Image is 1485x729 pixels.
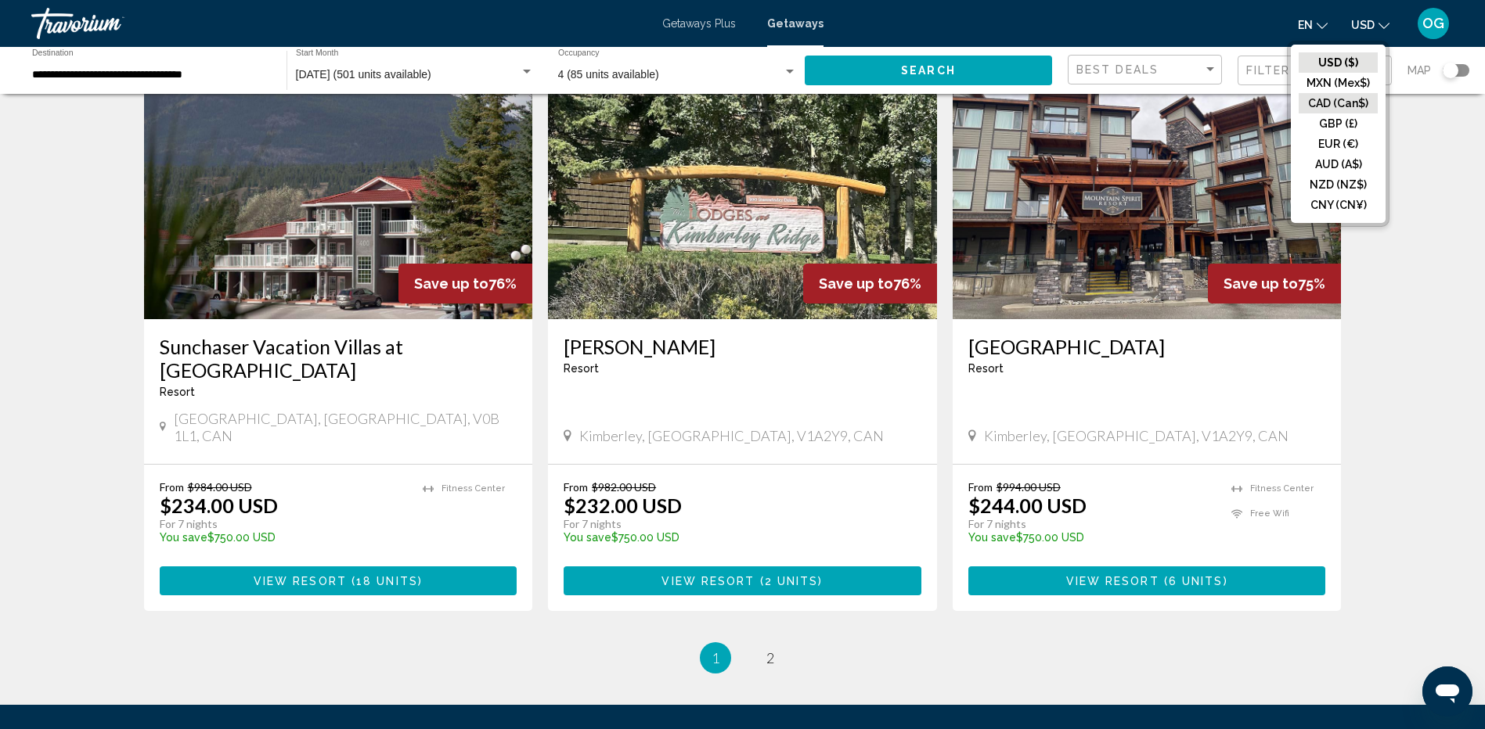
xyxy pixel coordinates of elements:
[712,649,719,666] span: 1
[347,575,423,587] span: ( )
[1076,63,1159,76] span: Best Deals
[564,494,682,517] p: $232.00 USD
[1299,154,1378,174] button: AUD (A$)
[188,480,252,494] span: $984.00 USD
[160,531,408,544] p: $750.00 USD
[1408,59,1431,81] span: Map
[160,480,184,494] span: From
[1299,134,1378,154] button: EUR (€)
[1159,575,1228,587] span: ( )
[592,480,656,494] span: $982.00 USD
[819,275,893,292] span: Save up to
[356,575,418,587] span: 18 units
[564,480,588,494] span: From
[1298,19,1313,31] span: en
[968,362,1004,375] span: Resort
[1299,195,1378,215] button: CNY (CN¥)
[442,483,505,494] span: Fitness Center
[803,264,937,303] div: 76%
[968,566,1326,595] button: View Resort(6 units)
[160,566,517,595] button: View Resort(18 units)
[765,575,819,587] span: 2 units
[31,8,647,39] a: Travorium
[1299,73,1378,93] button: MXN (Mex$)
[160,531,207,544] span: You save
[564,531,611,544] span: You save
[968,480,993,494] span: From
[564,566,921,595] button: View Resort(2 units)
[1413,7,1454,40] button: User Menu
[661,575,755,587] span: View Resort
[805,56,1052,84] button: Search
[1299,93,1378,113] button: CAD (Can$)
[968,335,1326,358] a: [GEOGRAPHIC_DATA]
[160,335,517,382] a: Sunchaser Vacation Villas at [GEOGRAPHIC_DATA]
[662,17,736,30] a: Getaways Plus
[1299,52,1378,73] button: USD ($)
[296,68,431,81] span: [DATE] (501 units available)
[953,69,1342,319] img: ii_mnk1.jpg
[160,517,408,531] p: For 7 nights
[1351,19,1375,31] span: USD
[1299,174,1378,195] button: NZD (NZ$)
[564,531,906,544] p: $750.00 USD
[766,649,774,666] span: 2
[548,69,937,319] img: ii_kri1.jpg
[1169,575,1224,587] span: 6 units
[1422,666,1472,716] iframe: Button to launch messaging window
[414,275,488,292] span: Save up to
[579,427,884,444] span: Kimberley, [GEOGRAPHIC_DATA], V1A2Y9, CAN
[1208,264,1341,303] div: 75%
[968,494,1087,517] p: $244.00 USD
[558,68,659,81] span: 4 (85 units available)
[160,494,278,517] p: $234.00 USD
[1299,113,1378,134] button: GBP (£)
[1224,275,1298,292] span: Save up to
[1076,63,1217,77] mat-select: Sort by
[997,480,1061,494] span: $994.00 USD
[901,65,956,77] span: Search
[1298,13,1328,36] button: Change language
[968,517,1216,531] p: For 7 nights
[1351,13,1389,36] button: Change currency
[968,531,1016,544] span: You save
[564,517,906,531] p: For 7 nights
[1246,64,1299,77] span: Filters
[1250,508,1289,519] span: Free Wifi
[160,386,195,398] span: Resort
[144,69,533,319] img: ii_fmr1.jpg
[564,362,599,375] span: Resort
[984,427,1289,444] span: Kimberley, [GEOGRAPHIC_DATA], V1A2Y9, CAN
[144,642,1342,673] ul: Pagination
[1250,483,1314,494] span: Fitness Center
[1066,575,1159,587] span: View Resort
[755,575,824,587] span: ( )
[1238,55,1392,87] button: Filter
[398,264,532,303] div: 76%
[174,410,517,444] span: [GEOGRAPHIC_DATA], [GEOGRAPHIC_DATA], V0B 1L1, CAN
[564,335,921,358] a: [PERSON_NAME]
[767,17,824,30] a: Getaways
[968,531,1216,544] p: $750.00 USD
[254,575,347,587] span: View Resort
[1422,16,1444,31] span: OG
